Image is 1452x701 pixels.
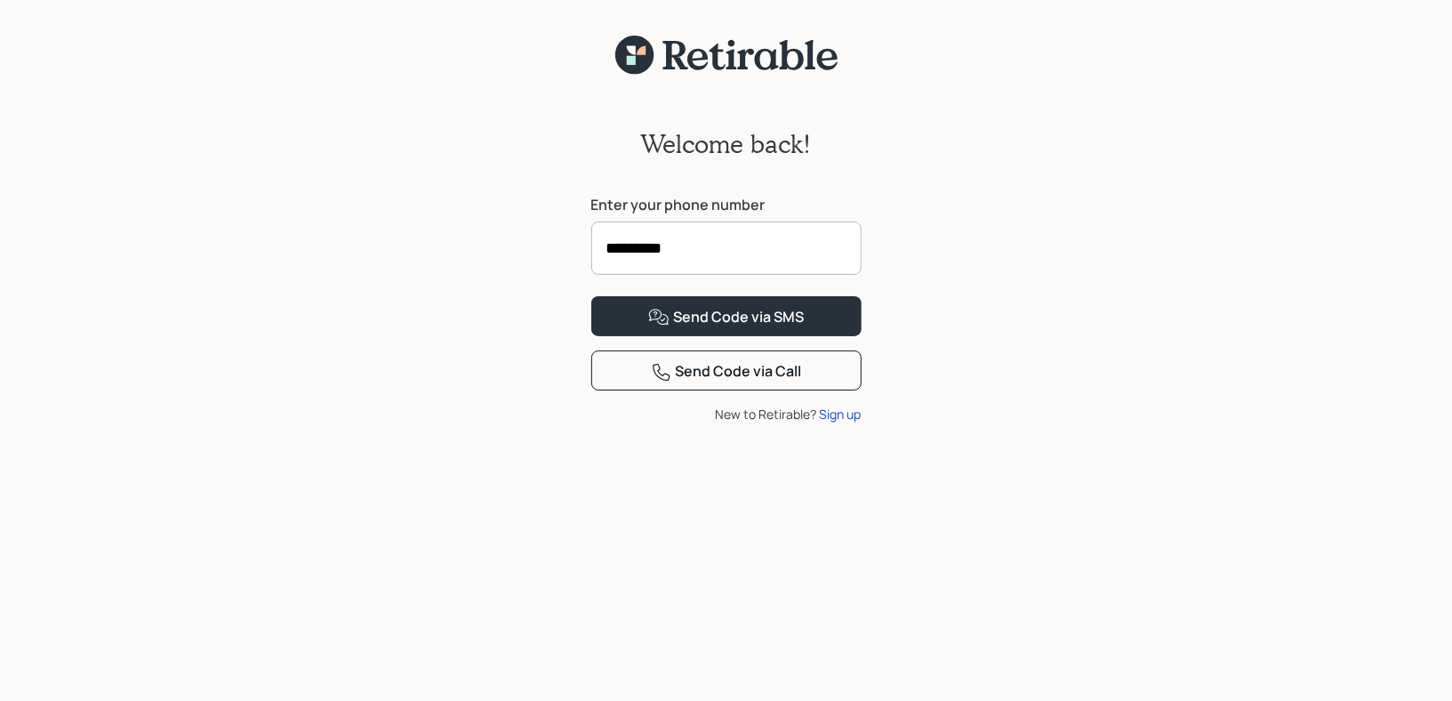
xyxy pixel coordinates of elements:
[591,195,862,214] label: Enter your phone number
[648,307,804,328] div: Send Code via SMS
[591,350,862,391] button: Send Code via Call
[641,129,812,159] h2: Welcome back!
[591,405,862,423] div: New to Retirable?
[651,361,802,383] div: Send Code via Call
[820,405,862,423] div: Sign up
[591,296,862,336] button: Send Code via SMS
